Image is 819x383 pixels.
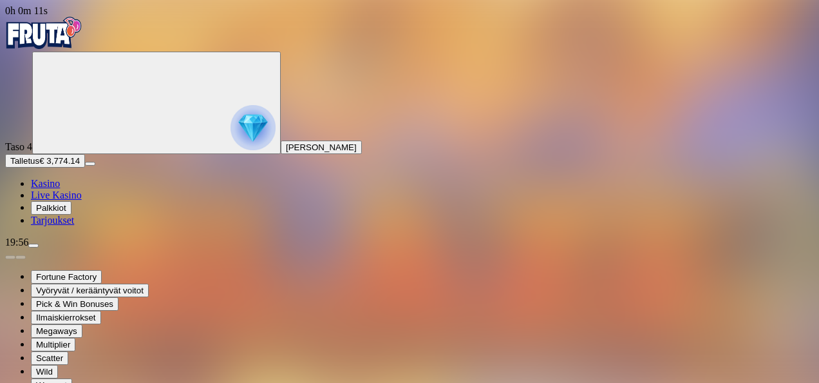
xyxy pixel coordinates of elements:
span: Talletus [10,156,39,166]
button: menu [85,162,95,166]
button: Wild [31,365,58,378]
a: Live Kasino [31,190,82,201]
button: Pick & Win Bonuses [31,297,118,311]
a: Tarjoukset [31,215,74,226]
img: Fruta [5,17,82,49]
span: Fortune Factory [36,272,97,282]
button: Fortune Factory [31,270,102,284]
span: Taso 4 [5,141,32,152]
span: Pick & Win Bonuses [36,299,113,309]
button: Vyöryvät / kerääntyvät voitot [31,284,149,297]
img: reward progress [231,105,276,150]
span: [PERSON_NAME] [286,142,357,152]
span: 19:56 [5,237,28,248]
button: Talletusplus icon€ 3,774.14 [5,154,85,168]
button: Ilmaiskierrokset [31,311,101,324]
button: reward progress [32,52,281,154]
a: Kasino [31,178,60,189]
span: Palkkiot [36,203,66,213]
nav: Primary [5,17,814,226]
span: Vyöryvät / kerääntyvät voitot [36,286,144,295]
button: Scatter [31,351,68,365]
span: Wild [36,367,53,377]
button: next slide [15,255,26,259]
button: prev slide [5,255,15,259]
span: Scatter [36,353,63,363]
button: Megaways [31,324,82,338]
button: [PERSON_NAME] [281,141,362,154]
nav: Main menu [5,178,814,226]
button: Palkkiot [31,201,71,215]
span: user session time [5,5,48,16]
span: Ilmaiskierrokset [36,313,96,322]
a: Fruta [5,40,82,51]
span: Megaways [36,326,77,336]
button: Multiplier [31,338,75,351]
span: Multiplier [36,340,70,349]
button: menu [28,244,39,248]
span: € 3,774.14 [39,156,80,166]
